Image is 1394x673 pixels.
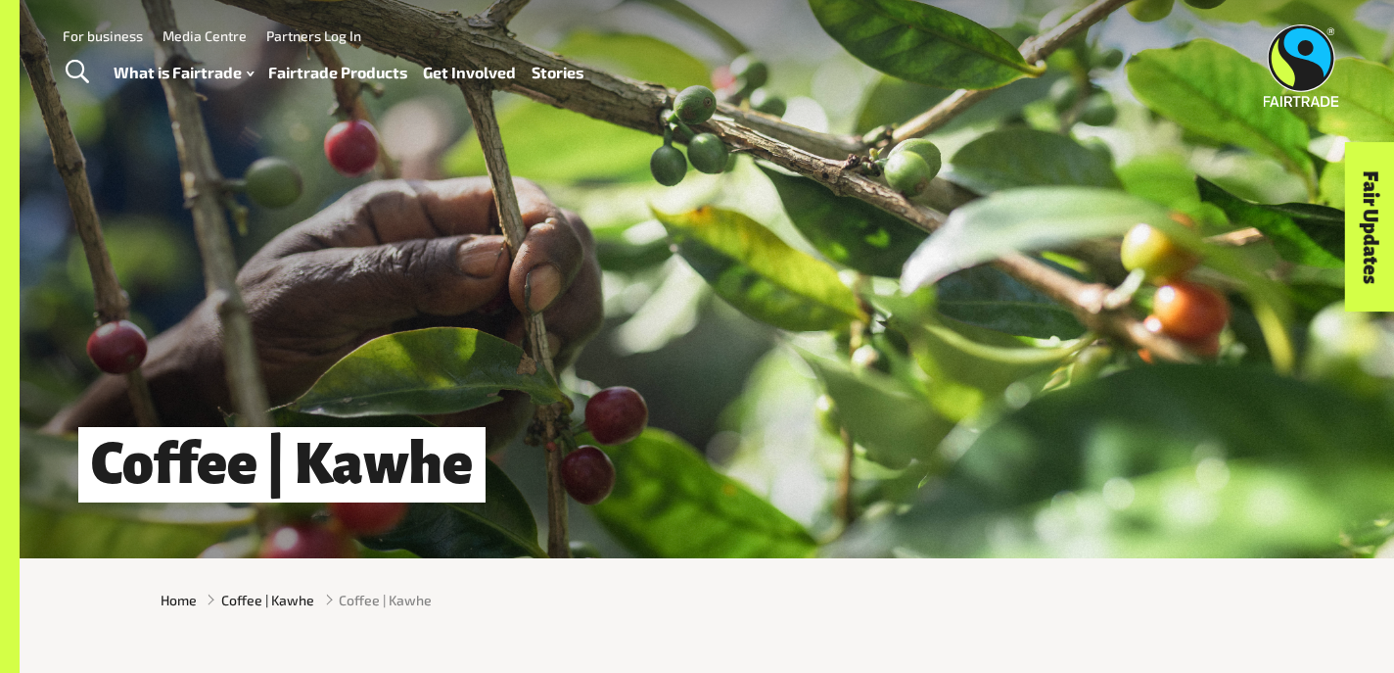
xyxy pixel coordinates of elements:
span: Coffee | Kawhe [339,590,432,610]
img: Fairtrade Australia New Zealand logo [1264,24,1339,107]
a: Home [161,590,197,610]
a: Coffee | Kawhe [221,590,314,610]
a: What is Fairtrade [114,59,254,87]
h1: Coffee | Kawhe [78,427,486,503]
a: Toggle Search [53,48,101,97]
a: Stories [532,59,583,87]
a: Fairtrade Products [268,59,407,87]
a: Partners Log In [266,27,361,44]
a: Get Involved [423,59,516,87]
a: For business [63,27,143,44]
a: Media Centre [163,27,247,44]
